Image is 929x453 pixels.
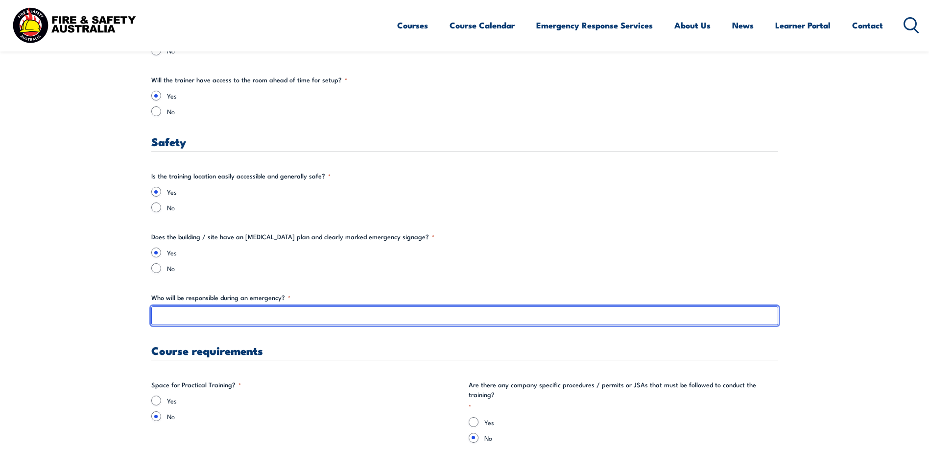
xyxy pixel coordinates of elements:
a: Contact [852,12,883,38]
legend: Space for Practical Training? [151,380,241,390]
a: Courses [397,12,428,38]
label: Yes [167,187,778,197]
label: Yes [167,91,778,101]
a: About Us [674,12,711,38]
a: Learner Portal [775,12,831,38]
label: Yes [484,417,778,427]
label: No [167,202,778,212]
legend: Will the trainer have access to the room ahead of time for setup? [151,75,347,85]
a: News [732,12,754,38]
label: Yes [167,248,778,257]
label: No [167,106,778,116]
h3: Course requirements [151,345,778,356]
a: Course Calendar [450,12,515,38]
label: No [484,433,778,443]
label: No [167,263,778,273]
label: No [167,411,461,421]
legend: Are there any company specific procedures / permits or JSAs that must be followed to conduct the ... [469,380,778,411]
label: Who will be responsible during an emergency? [151,293,778,302]
a: Emergency Response Services [536,12,653,38]
label: Yes [167,396,461,405]
legend: Is the training location easily accessible and generally safe? [151,171,331,181]
h3: Safety [151,136,778,147]
legend: Does the building / site have an [MEDICAL_DATA] plan and clearly marked emergency signage? [151,232,434,242]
